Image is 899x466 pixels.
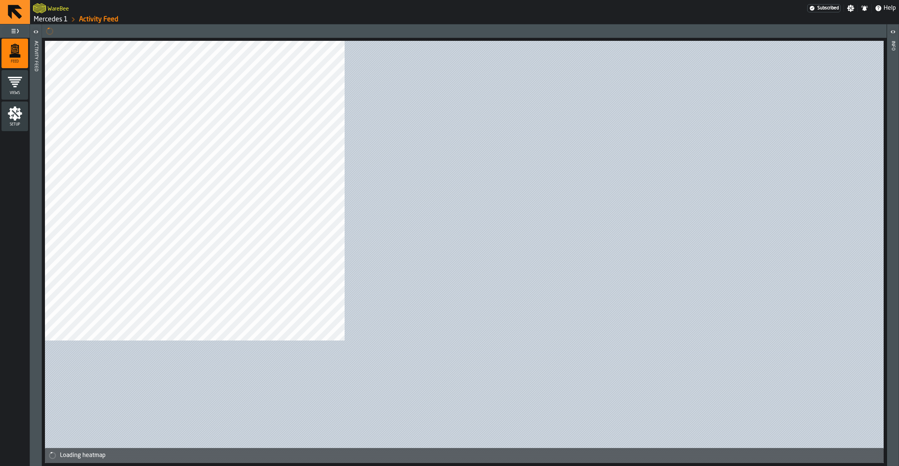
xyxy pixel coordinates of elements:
label: button-toggle-Settings [844,4,857,12]
span: Feed [1,60,28,64]
a: link-to-/wh/i/a24a3e22-db74-4543-ba93-f633e23cdb4e/settings/billing [807,4,841,12]
li: menu Feed [1,39,28,69]
a: logo-header [33,1,46,15]
label: button-toggle-Open [31,26,41,39]
div: Menu Subscription [807,4,841,12]
span: Views [1,91,28,95]
li: menu Views [1,70,28,100]
span: Subscribed [817,6,839,11]
header: Activity Feed [30,24,42,466]
li: menu Setup [1,102,28,131]
div: Loading heatmap [60,451,881,460]
div: Info [890,39,896,464]
a: link-to-/wh/i/a24a3e22-db74-4543-ba93-f633e23cdb4e/feed/258b506c-91b3-4dbb-9f88-473d93c197d7 [79,15,118,24]
span: Help [884,4,896,13]
header: Info [887,24,899,466]
div: Activity Feed [33,39,39,464]
nav: Breadcrumb [33,15,464,24]
label: button-toggle-Notifications [858,4,871,12]
h2: Sub Title [48,4,69,12]
label: button-toggle-Toggle Full Menu [1,26,28,36]
a: link-to-/wh/i/a24a3e22-db74-4543-ba93-f633e23cdb4e/simulations [34,15,68,24]
span: Setup [1,122,28,127]
label: button-toggle-Help [872,4,899,13]
div: alert-Loading heatmap [45,448,884,463]
label: button-toggle-Open [888,26,898,39]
